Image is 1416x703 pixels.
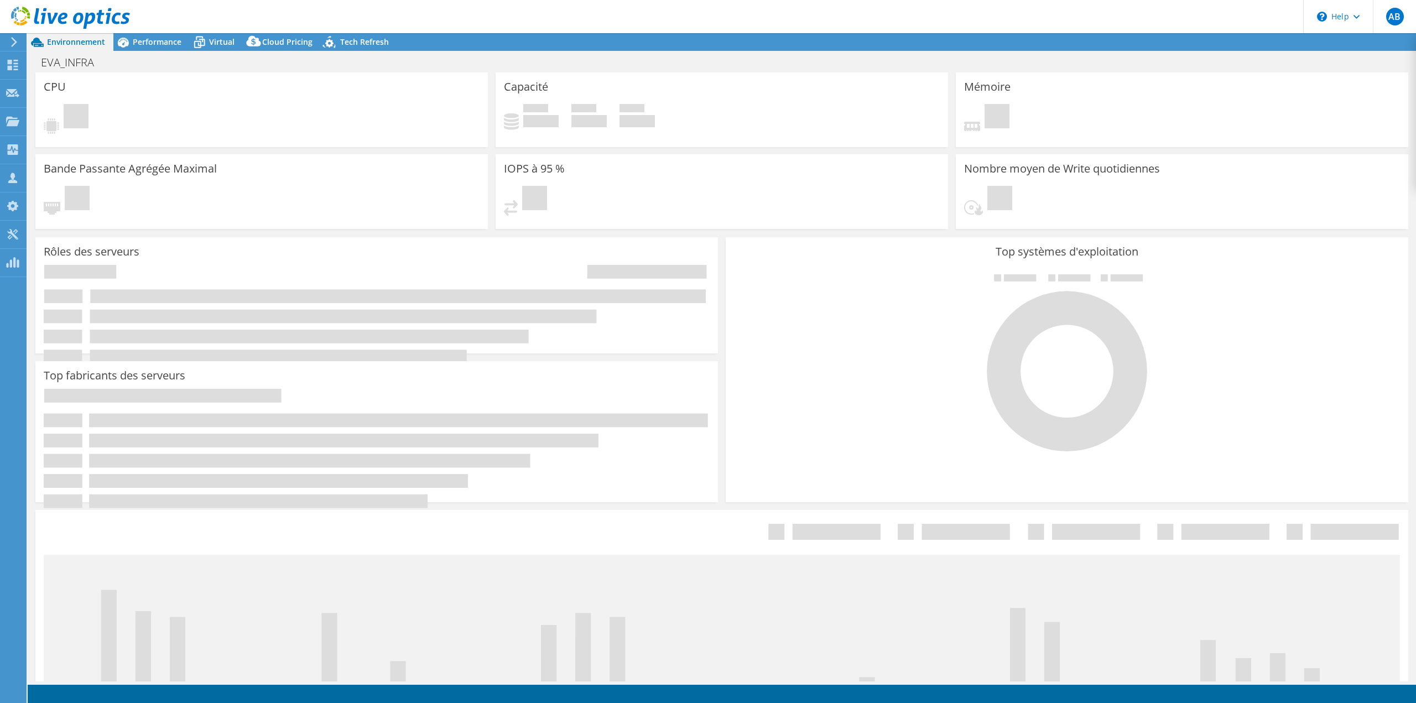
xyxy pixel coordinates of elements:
span: En attente [985,104,1009,131]
span: Performance [133,37,181,47]
svg: \n [1317,12,1327,22]
h3: Nombre moyen de Write quotidiennes [964,163,1160,175]
span: Environnement [47,37,105,47]
h3: CPU [44,81,66,93]
span: En attente [64,104,88,131]
span: Utilisé [523,104,548,115]
h4: 0 Gio [523,115,559,127]
h3: Top fabricants des serveurs [44,369,185,382]
h4: 0 Gio [571,115,607,127]
span: Espace libre [571,104,596,115]
h3: IOPS à 95 % [504,163,565,175]
h3: Rôles des serveurs [44,246,139,258]
span: Cloud Pricing [262,37,313,47]
span: En attente [522,186,547,213]
h3: Bande Passante Agrégée Maximal [44,163,217,175]
h3: Top systèmes d'exploitation [734,246,1400,258]
h3: Mémoire [964,81,1011,93]
span: AB [1386,8,1404,25]
h3: Capacité [504,81,548,93]
span: En attente [65,186,90,213]
span: Total [619,104,644,115]
span: Tech Refresh [340,37,389,47]
span: En attente [987,186,1012,213]
h4: 0 Gio [619,115,655,127]
h1: EVA_INFRA [36,56,111,69]
span: Virtual [209,37,235,47]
